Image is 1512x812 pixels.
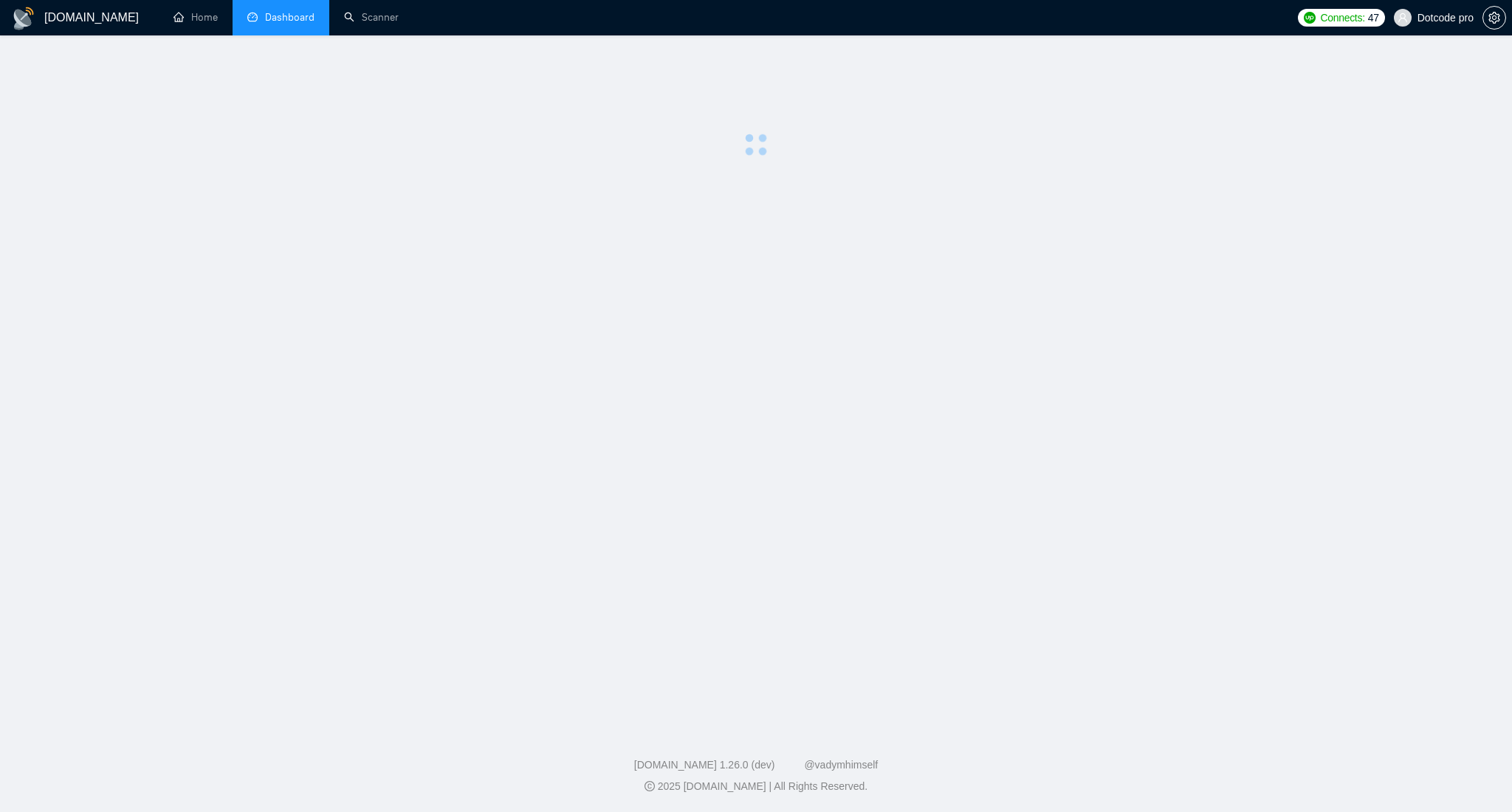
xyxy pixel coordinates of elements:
button: setting [1482,6,1506,30]
span: 47 [1368,10,1379,26]
span: setting [1483,12,1505,24]
div: 2025 [DOMAIN_NAME] | All Rights Reserved. [12,779,1500,794]
a: setting [1482,12,1506,24]
img: upwork-logo.png [1304,12,1316,24]
a: homeHome [173,11,218,24]
a: searchScanner [344,11,399,24]
span: user [1398,13,1408,23]
span: copyright [645,781,655,791]
span: dashboard [247,12,258,22]
img: logo [12,7,35,30]
a: @vadymhimself [804,759,878,771]
span: Connects: [1320,10,1364,26]
a: [DOMAIN_NAME] 1.26.0 (dev) [634,759,775,771]
span: Dashboard [265,11,315,24]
